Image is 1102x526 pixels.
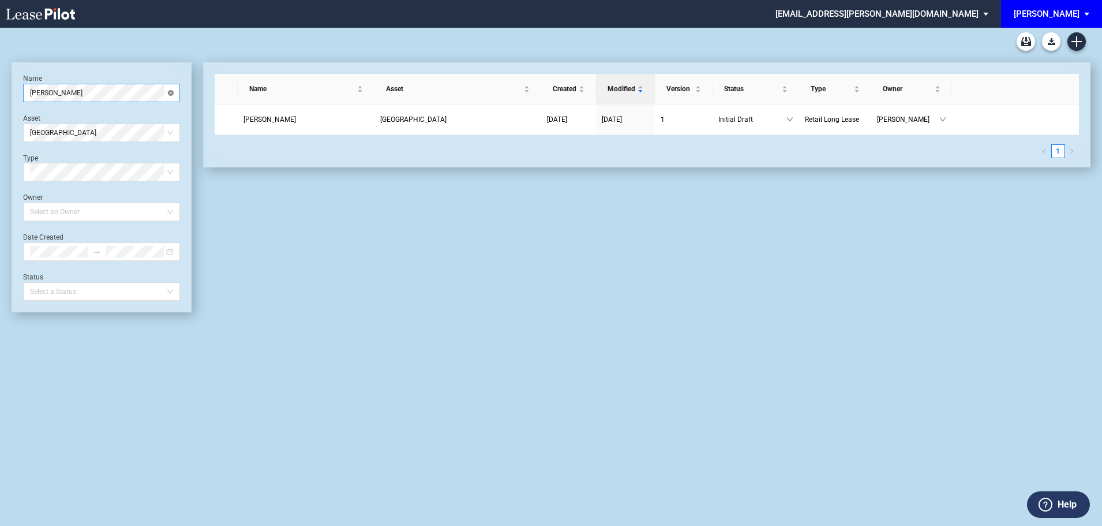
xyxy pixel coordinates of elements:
[1069,148,1075,154] span: right
[1058,497,1077,512] label: Help
[1037,144,1051,158] button: left
[1014,9,1079,19] div: [PERSON_NAME]
[23,233,63,241] label: Date Created
[666,83,693,95] span: Version
[1017,32,1035,51] a: Archive
[724,83,779,95] span: Status
[243,115,296,124] span: Kendra Scott
[661,115,665,124] span: 1
[1037,144,1051,158] li: Previous Page
[799,74,871,105] th: Type
[596,74,655,105] th: Modified
[249,83,355,95] span: Name
[1065,144,1079,158] li: Next Page
[786,116,793,123] span: down
[602,115,622,124] span: [DATE]
[23,154,38,162] label: Type
[1052,145,1064,158] a: 1
[243,114,369,125] a: [PERSON_NAME]
[718,114,786,125] span: Initial Draft
[553,83,576,95] span: Created
[661,114,707,125] a: 1
[30,124,173,141] span: Freshfields Village
[380,114,535,125] a: [GEOGRAPHIC_DATA]
[23,273,43,281] label: Status
[23,114,40,122] label: Asset
[374,74,541,105] th: Asset
[1067,32,1086,51] a: Create new document
[871,74,952,105] th: Owner
[1051,144,1065,158] li: 1
[23,74,42,83] label: Name
[608,83,635,95] span: Modified
[877,114,939,125] span: [PERSON_NAME]
[23,193,43,202] label: Owner
[1027,491,1090,518] button: Help
[805,115,859,124] span: Retail Long Lease
[380,115,447,124] span: Freshfields Village
[1041,148,1047,154] span: left
[93,248,101,256] span: to
[541,74,596,105] th: Created
[1039,32,1064,51] md-menu: Download Blank Form List
[805,114,865,125] a: Retail Long Lease
[547,114,590,125] a: [DATE]
[93,248,101,256] span: swap-right
[547,115,567,124] span: [DATE]
[1065,144,1079,158] button: right
[602,114,649,125] a: [DATE]
[655,74,713,105] th: Version
[713,74,799,105] th: Status
[1042,32,1060,51] button: Download Blank Form
[939,116,946,123] span: down
[30,84,173,102] span: Kendra Scott
[811,83,852,95] span: Type
[883,83,932,95] span: Owner
[238,74,374,105] th: Name
[168,90,174,96] span: close-circle
[386,83,522,95] span: Asset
